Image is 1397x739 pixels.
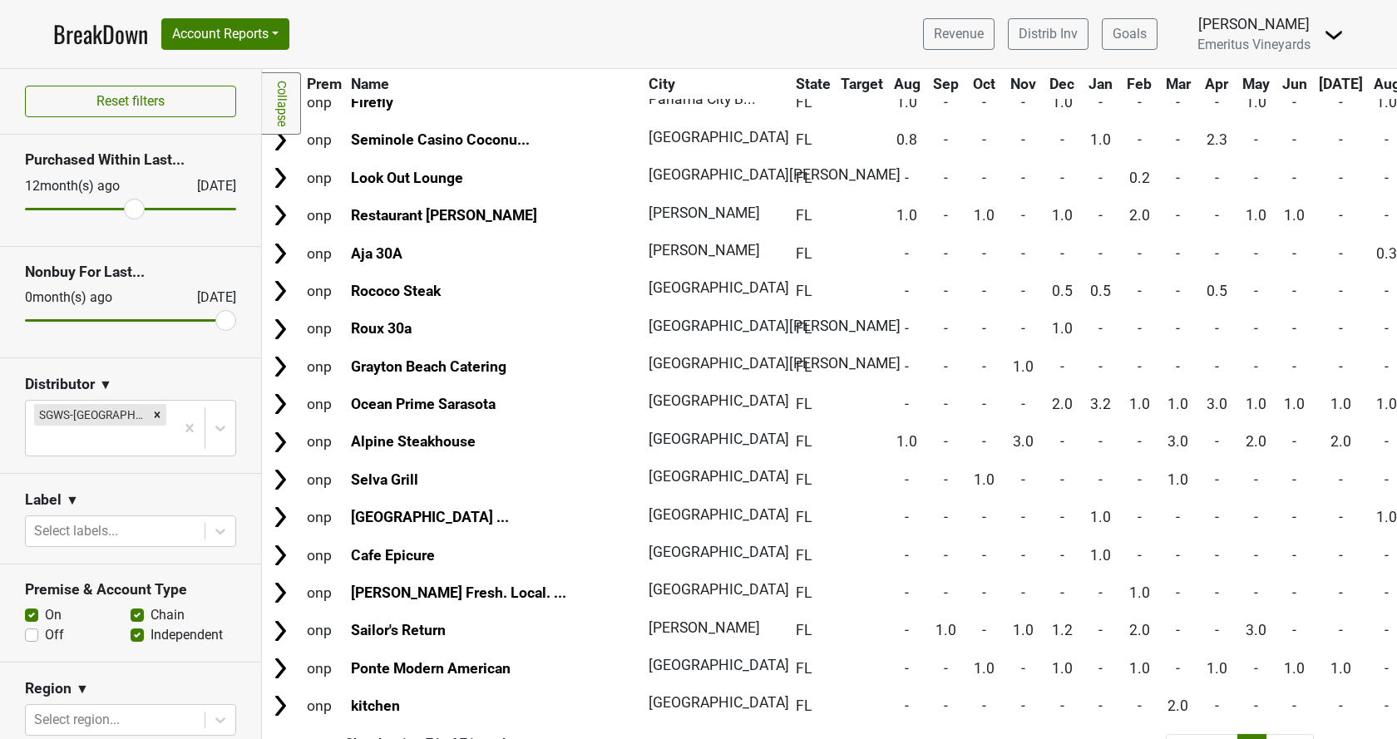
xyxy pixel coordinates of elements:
span: 2.0 [1129,207,1150,224]
td: onp [303,537,346,573]
a: Ponte Modern American [351,660,511,677]
span: - [1138,433,1142,450]
span: 0.3 [1376,245,1397,262]
a: kitchen [351,697,400,714]
span: - [944,283,948,299]
a: Selva Grill [351,471,418,488]
span: - [1060,509,1064,525]
span: - [905,396,909,412]
span: 1.0 [974,471,995,488]
span: [PERSON_NAME] [649,204,760,221]
span: - [1254,547,1258,564]
span: - [1021,94,1025,111]
span: - [1176,283,1180,299]
span: - [905,320,909,337]
span: - [1138,471,1142,488]
img: Arrow right [268,128,293,153]
span: - [1339,283,1343,299]
span: - [1021,547,1025,564]
a: Aja 30A [351,245,402,262]
span: [GEOGRAPHIC_DATA] [649,392,789,409]
span: - [1339,358,1343,375]
span: - [1385,283,1389,299]
span: - [944,509,948,525]
span: - [1385,547,1389,564]
span: - [1021,283,1025,299]
span: 3.0 [1013,433,1034,450]
span: [GEOGRAPHIC_DATA] [649,468,789,485]
img: Arrow right [268,543,293,568]
td: onp [303,387,346,422]
img: Arrow right [268,203,293,228]
span: - [1215,509,1219,525]
td: onp [303,85,346,121]
span: - [1098,471,1103,488]
span: FL [796,471,812,488]
span: - [1138,131,1142,148]
div: Remove SGWS-FL [148,404,166,426]
span: [GEOGRAPHIC_DATA][PERSON_NAME] [649,318,901,334]
span: 3.0 [1207,396,1227,412]
h3: Premise & Account Type [25,581,236,599]
button: Account Reports [161,18,289,50]
span: 1.0 [1090,131,1111,148]
span: - [1215,245,1219,262]
span: - [1215,433,1219,450]
th: Oct: activate to sort column ascending [966,69,1004,99]
span: - [1254,131,1258,148]
a: Restaurant [PERSON_NAME] [351,207,537,224]
span: - [1021,396,1025,412]
span: - [982,584,986,601]
span: 2.0 [1246,433,1266,450]
th: Name: activate to sort column ascending [348,69,644,99]
span: - [1292,547,1296,564]
div: [PERSON_NAME] [1197,13,1311,35]
img: Arrow right [268,505,293,530]
span: - [905,471,909,488]
a: Look Out Lounge [351,170,463,186]
span: - [1385,170,1389,186]
span: - [1098,94,1103,111]
a: [GEOGRAPHIC_DATA] ... [351,509,509,525]
span: - [1215,358,1219,375]
h3: Purchased Within Last... [25,151,236,169]
span: - [1098,207,1103,224]
span: - [1176,547,1180,564]
td: onp [303,461,346,497]
span: - [982,131,986,148]
span: 1.0 [1090,547,1111,564]
h3: Distributor [25,376,95,393]
span: - [1385,358,1389,375]
span: - [905,170,909,186]
span: FL [796,170,812,186]
span: - [1339,547,1343,564]
span: - [1060,170,1064,186]
td: onp [303,273,346,308]
span: - [944,358,948,375]
span: FL [796,547,812,564]
span: - [1292,509,1296,525]
span: - [982,320,986,337]
span: - [1339,320,1343,337]
th: City: activate to sort column descending [644,69,782,99]
span: - [1138,547,1142,564]
span: 1.0 [974,207,995,224]
img: Arrow right [268,241,293,266]
th: Nov: activate to sort column ascending [1005,69,1042,99]
td: onp [303,424,346,460]
span: - [1254,358,1258,375]
span: - [1021,509,1025,525]
span: - [905,547,909,564]
span: - [1098,245,1103,262]
th: Jan: activate to sort column ascending [1082,69,1119,99]
img: Arrow right [268,165,293,190]
span: 3.2 [1090,396,1111,412]
span: - [1339,509,1343,525]
th: Jun: activate to sort column ascending [1276,69,1313,99]
th: Dec: activate to sort column ascending [1044,69,1081,99]
a: Alpine Steakhouse [351,433,476,450]
span: - [944,471,948,488]
span: FL [796,245,812,262]
img: Arrow right [268,317,293,342]
span: - [982,170,986,186]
